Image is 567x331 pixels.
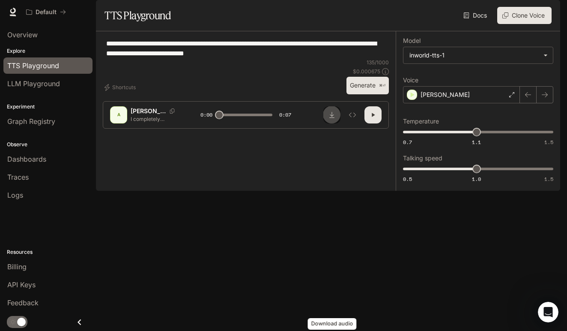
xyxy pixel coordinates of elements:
[131,115,180,123] p: I completely understand your frustration with this situation. Let me look into your account detai...
[403,175,412,183] span: 0.5
[353,68,380,75] p: $ 0.000675
[344,106,361,123] button: Inspect
[103,81,139,94] button: Shortcuts
[544,138,553,146] span: 1.5
[367,59,389,66] p: 135 / 1000
[462,7,490,24] a: Docs
[403,38,421,44] p: Model
[403,77,418,83] p: Voice
[538,302,558,322] iframe: Intercom live chat
[403,155,442,161] p: Talking speed
[403,47,553,63] div: inworld-tts-1
[112,108,125,122] div: A
[279,111,291,119] span: 0:07
[472,175,481,183] span: 1.0
[409,51,539,60] div: inworld-tts-1
[497,7,552,24] button: Clone Voice
[323,106,340,123] button: Download audio
[131,107,166,115] p: [PERSON_NAME]
[346,77,389,94] button: Generate⌘⏎
[472,138,481,146] span: 1.1
[403,138,412,146] span: 0.7
[36,9,57,16] p: Default
[22,3,70,21] button: All workspaces
[308,318,357,330] div: Download audio
[403,118,439,124] p: Temperature
[166,108,178,114] button: Copy Voice ID
[544,175,553,183] span: 1.5
[104,7,171,24] h1: TTS Playground
[379,83,385,88] p: ⌘⏎
[200,111,212,119] span: 0:00
[421,90,470,99] p: [PERSON_NAME]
